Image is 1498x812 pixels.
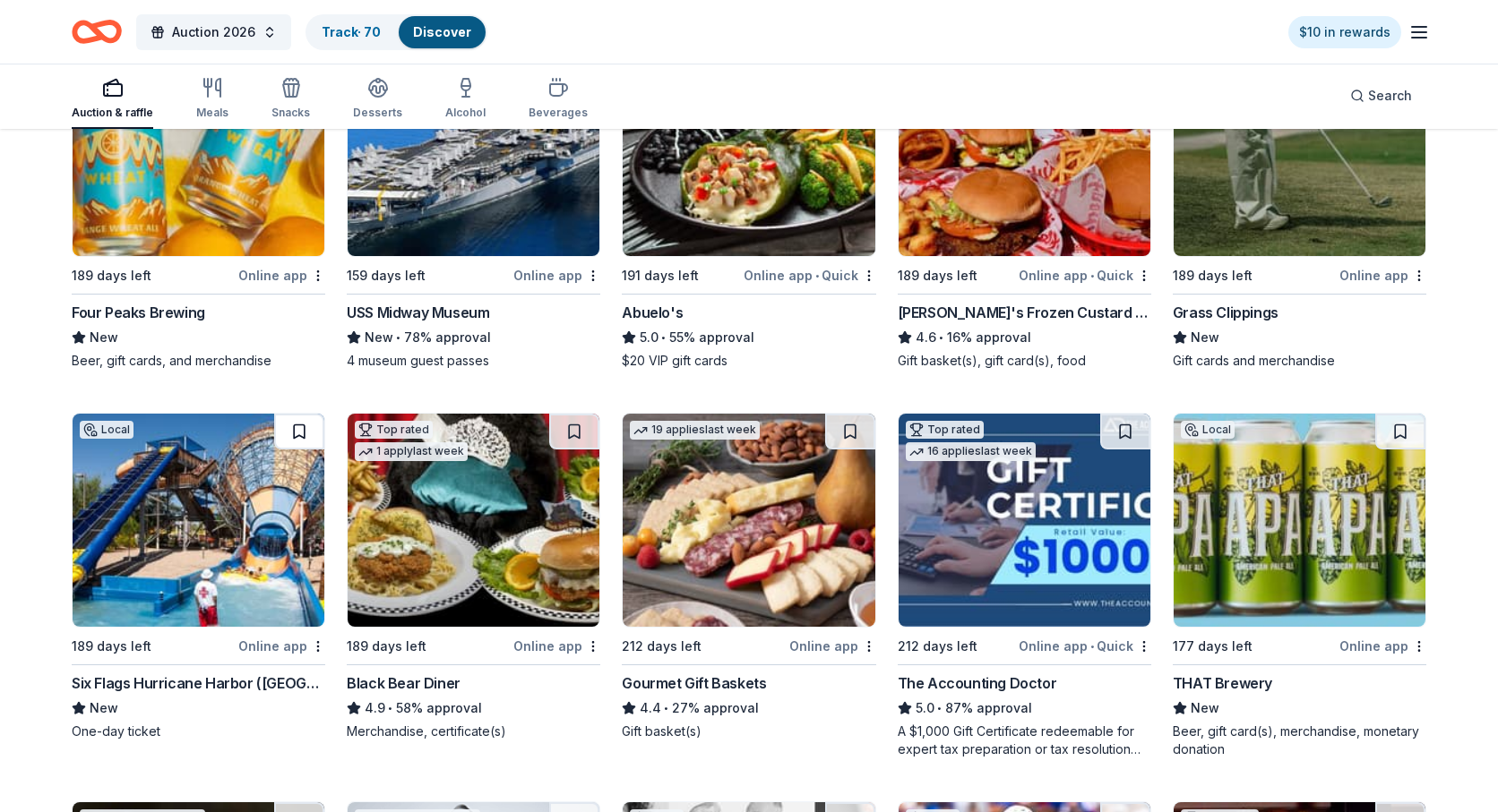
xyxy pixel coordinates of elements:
[322,24,381,39] a: Track· 70
[898,327,1151,348] div: 16% approval
[1174,43,1425,256] img: Image for Grass Clippings
[1191,327,1219,348] span: New
[513,635,600,657] div: Online app
[1339,635,1426,657] div: Online app
[622,722,875,740] div: Gift basket(s)
[72,352,325,370] div: Beer, gift cards, and merchandise
[1019,264,1151,286] div: Online app Quick
[898,636,977,657] div: 212 days left
[136,14,291,50] button: Auction 2026
[90,697,118,719] span: New
[622,697,875,719] div: 27% approval
[72,302,205,323] div: Four Peaks Brewing
[916,697,934,719] span: 5.0
[1288,16,1401,48] a: $10 in rewards
[898,42,1151,370] a: Image for Freddy's Frozen Custard & Steakburgers8 applieslast week189 days leftOnline app•Quick[P...
[1173,636,1253,657] div: 177 days left
[355,442,468,461] div: 1 apply last week
[1174,414,1425,627] img: Image for THAT Brewery
[80,421,133,439] div: Local
[937,701,942,715] span: •
[640,697,661,719] span: 4.4
[662,330,667,345] span: •
[73,414,324,627] img: Image for Six Flags Hurricane Harbor (Phoenix)
[906,442,1036,461] div: 16 applies last week
[1191,697,1219,719] span: New
[622,42,875,370] a: Image for Abuelo's Top rated1 applylast week191 days leftOnline app•QuickAbuelo's5.0•55% approval...
[445,70,486,129] button: Alcohol
[413,24,471,39] a: Discover
[916,327,936,348] span: 4.6
[529,70,588,129] button: Beverages
[1173,265,1253,286] div: 189 days left
[815,269,819,283] span: •
[445,106,486,120] div: Alcohol
[72,106,153,120] div: Auction & raffle
[196,106,228,120] div: Meals
[630,421,760,440] div: 19 applies last week
[1173,302,1278,323] div: Grass Clippings
[72,42,325,370] a: Image for Four Peaks Brewing1 applylast weekLocal189 days leftOnline appFour Peaks BrewingNewBeer...
[353,106,402,120] div: Desserts
[1173,413,1426,758] a: Image for THAT BreweryLocal177 days leftOnline appTHAT BreweryNewBeer, gift card(s), merchandise,...
[622,413,875,740] a: Image for Gourmet Gift Baskets19 applieslast week212 days leftOnline appGourmet Gift Baskets4.4•2...
[347,302,489,323] div: USS Midway Museum
[899,414,1150,627] img: Image for The Accounting Doctor
[898,672,1057,694] div: The Accounting Doctor
[347,413,600,740] a: Image for Black Bear DinerTop rated1 applylast week189 days leftOnline appBlack Bear Diner4.9•58%...
[1090,639,1094,654] span: •
[355,421,433,439] div: Top rated
[347,327,600,348] div: 78% approval
[665,701,669,715] span: •
[271,106,310,120] div: Snacks
[1173,42,1426,370] a: Image for Grass ClippingsLocal189 days leftOnline appGrass ClippingsNewGift cards and merchandise
[1173,722,1426,758] div: Beer, gift card(s), merchandise, monetary donation
[397,330,401,345] span: •
[73,43,324,256] img: Image for Four Peaks Brewing
[271,70,310,129] button: Snacks
[365,327,393,348] span: New
[622,302,683,323] div: Abuelo's
[1368,85,1412,107] span: Search
[72,70,153,129] button: Auction & raffle
[72,11,122,53] a: Home
[306,14,487,50] button: Track· 70Discover
[1090,269,1094,283] span: •
[1336,78,1426,114] button: Search
[513,264,600,286] div: Online app
[898,697,1151,719] div: 87% approval
[898,722,1151,758] div: A $1,000 Gift Certificate redeemable for expert tax preparation or tax resolution services—recipi...
[347,697,600,719] div: 58% approval
[1019,635,1151,657] div: Online app Quick
[389,701,393,715] span: •
[939,330,943,345] span: •
[353,70,402,129] button: Desserts
[622,636,702,657] div: 212 days left
[623,43,874,256] img: Image for Abuelo's
[348,414,599,627] img: Image for Black Bear Diner
[72,265,151,286] div: 189 days left
[898,352,1151,370] div: Gift basket(s), gift card(s), food
[898,265,977,286] div: 189 days left
[238,635,325,657] div: Online app
[1181,421,1235,439] div: Local
[347,672,461,694] div: Black Bear Diner
[347,352,600,370] div: 4 museum guest passes
[529,106,588,120] div: Beverages
[1173,672,1272,694] div: THAT Brewery
[347,42,600,370] a: Image for USS Midway Museum1 applylast weekLocal159 days leftOnline appUSS Midway MuseumNew•78% a...
[348,43,599,256] img: Image for USS Midway Museum
[72,636,151,657] div: 189 days left
[640,327,659,348] span: 5.0
[789,635,876,657] div: Online app
[365,697,385,719] span: 4.9
[623,414,874,627] img: Image for Gourmet Gift Baskets
[906,421,984,439] div: Top rated
[622,672,766,694] div: Gourmet Gift Baskets
[347,265,426,286] div: 159 days left
[347,722,600,740] div: Merchandise, certificate(s)
[898,413,1151,758] a: Image for The Accounting DoctorTop rated16 applieslast week212 days leftOnline app•QuickThe Accou...
[72,413,325,740] a: Image for Six Flags Hurricane Harbor (Phoenix)Local189 days leftOnline appSix Flags Hurricane Har...
[898,302,1151,323] div: [PERSON_NAME]'s Frozen Custard & Steakburgers
[1339,264,1426,286] div: Online app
